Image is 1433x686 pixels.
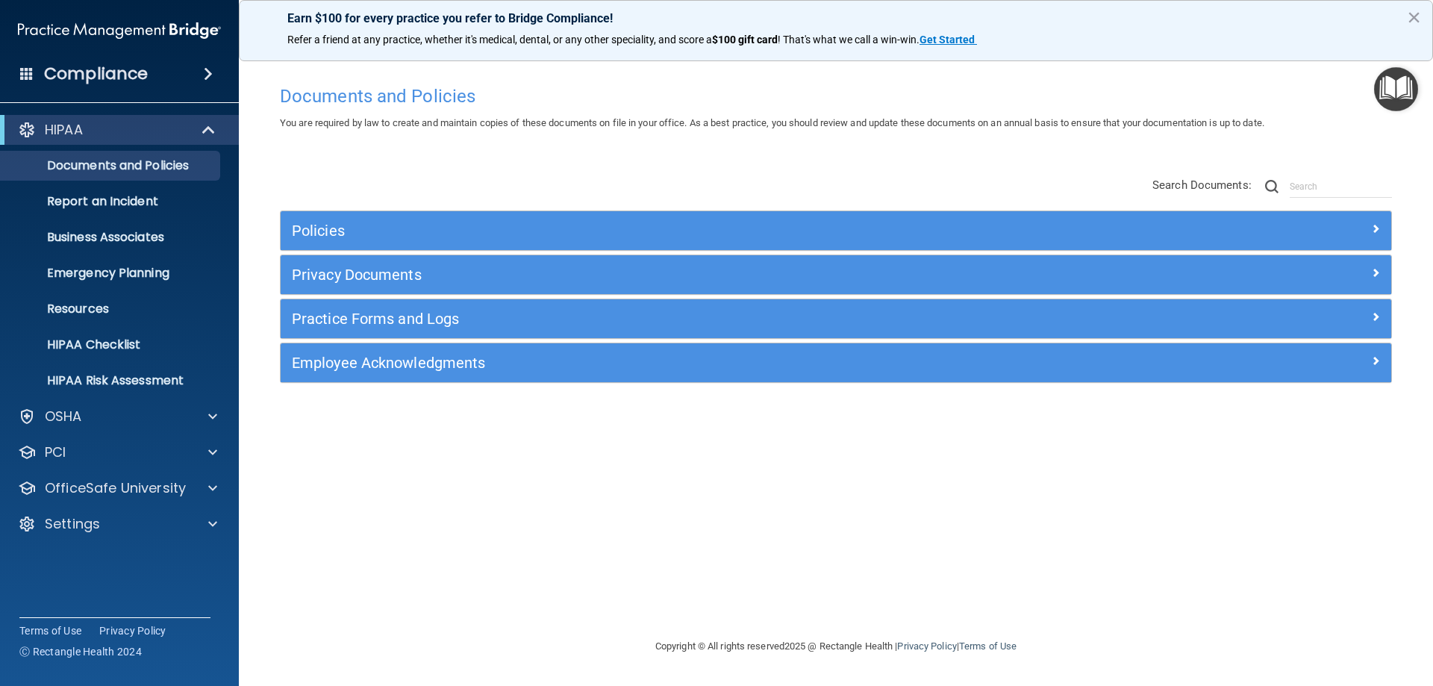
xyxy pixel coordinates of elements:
a: HIPAA [18,121,216,139]
strong: $100 gift card [712,34,778,46]
a: Privacy Policy [99,623,166,638]
span: ! That's what we call a win-win. [778,34,920,46]
a: OfficeSafe University [18,479,217,497]
h5: Employee Acknowledgments [292,355,1102,371]
h4: Documents and Policies [280,87,1392,106]
img: PMB logo [18,16,221,46]
a: Privacy Policy [897,640,956,652]
p: HIPAA Risk Assessment [10,373,213,388]
iframe: Drift Widget Chat Controller [1175,580,1415,640]
span: You are required by law to create and maintain copies of these documents on file in your office. ... [280,117,1264,128]
p: HIPAA Checklist [10,337,213,352]
button: Close [1407,5,1421,29]
span: Search Documents: [1152,178,1252,192]
p: Settings [45,515,100,533]
a: Privacy Documents [292,263,1380,287]
h5: Privacy Documents [292,266,1102,283]
p: Documents and Policies [10,158,213,173]
span: Refer a friend at any practice, whether it's medical, dental, or any other speciality, and score a [287,34,712,46]
p: OfficeSafe University [45,479,186,497]
a: OSHA [18,408,217,425]
a: Get Started [920,34,977,46]
p: OSHA [45,408,82,425]
button: Open Resource Center [1374,67,1418,111]
a: Practice Forms and Logs [292,307,1380,331]
a: Terms of Use [19,623,81,638]
p: Resources [10,302,213,317]
a: Settings [18,515,217,533]
a: Terms of Use [959,640,1017,652]
a: Employee Acknowledgments [292,351,1380,375]
div: Copyright © All rights reserved 2025 @ Rectangle Health | | [563,623,1108,670]
a: PCI [18,443,217,461]
a: Policies [292,219,1380,243]
h5: Practice Forms and Logs [292,311,1102,327]
p: HIPAA [45,121,83,139]
p: Report an Incident [10,194,213,209]
h4: Compliance [44,63,148,84]
p: Emergency Planning [10,266,213,281]
p: PCI [45,443,66,461]
input: Search [1290,175,1392,198]
strong: Get Started [920,34,975,46]
span: Ⓒ Rectangle Health 2024 [19,644,142,659]
p: Business Associates [10,230,213,245]
p: Earn $100 for every practice you refer to Bridge Compliance! [287,11,1384,25]
img: ic-search.3b580494.png [1265,180,1279,193]
h5: Policies [292,222,1102,239]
